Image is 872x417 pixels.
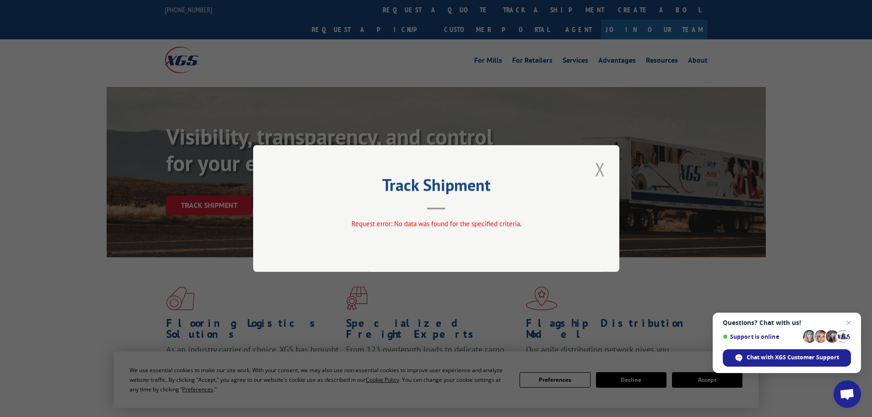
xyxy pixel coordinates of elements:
span: Request error: No data was found for the specified criteria. [351,219,521,228]
span: Chat with XGS Customer Support [747,353,839,362]
span: Questions? Chat with us! [723,319,851,326]
button: Close modal [592,157,608,182]
h2: Track Shipment [299,179,574,196]
span: Chat with XGS Customer Support [723,349,851,367]
a: Open chat [834,380,861,408]
span: Support is online [723,333,800,340]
